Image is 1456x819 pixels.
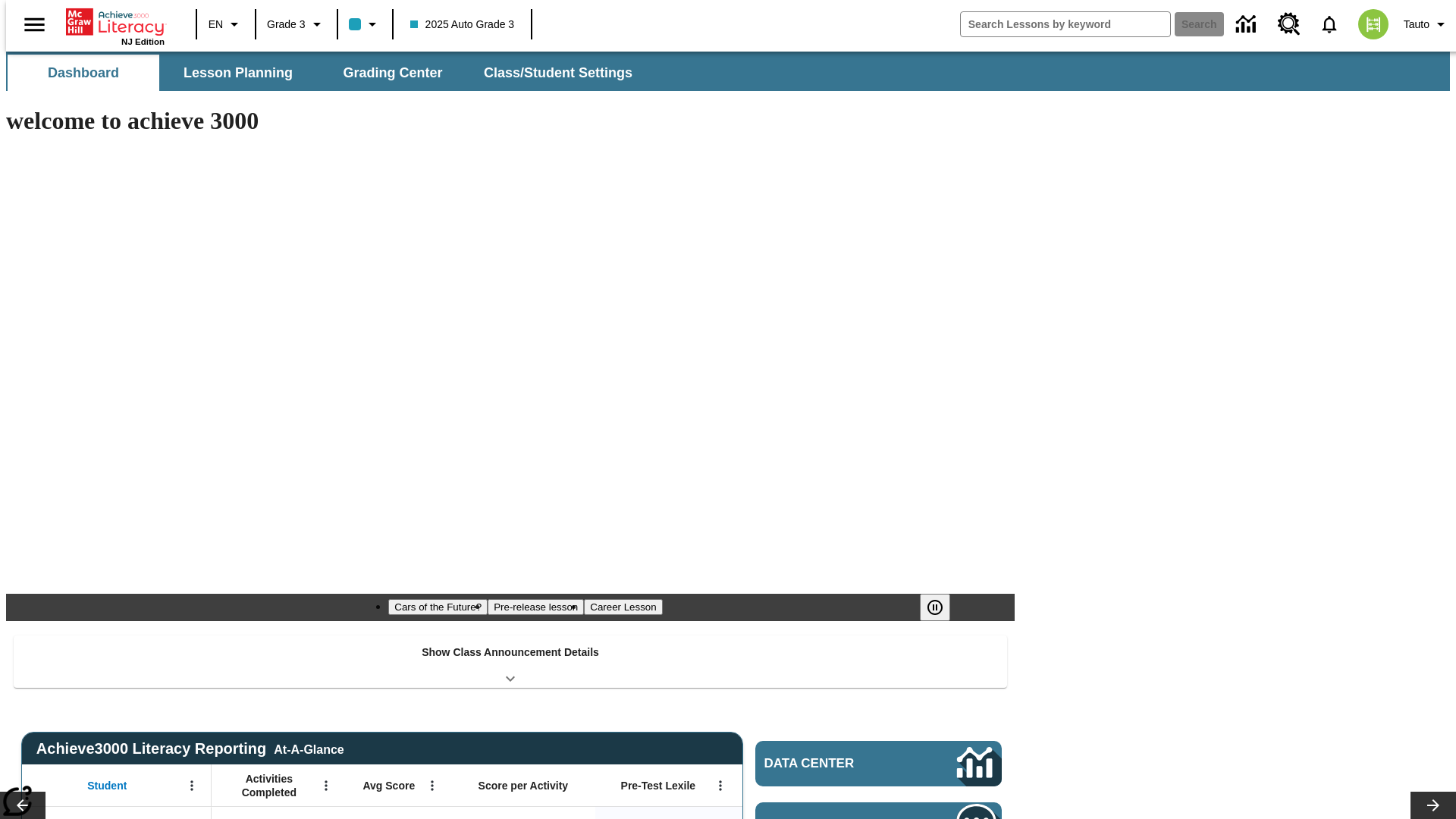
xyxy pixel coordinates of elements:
div: Home [66,5,165,46]
a: Resource Center, Will open in new tab [1269,4,1310,45]
a: Notifications [1310,5,1349,44]
button: Slide 2 Pre-release lesson [488,599,584,615]
button: Grading Center [317,55,469,91]
button: Lesson carousel, Next [1410,792,1456,819]
button: Slide 3 Career Lesson [584,599,662,615]
div: Pause [920,594,965,621]
button: Class/Student Settings [472,55,645,91]
div: Show Class Announcement Details [14,635,1007,688]
span: EN [209,17,223,33]
button: Open Menu [421,774,444,797]
span: Student [87,779,127,792]
a: Home [66,7,165,37]
p: Show Class Announcement Details [422,645,599,661]
button: Profile/Settings [1398,11,1456,38]
button: Open side menu [12,2,57,47]
a: Data Center [755,741,1002,786]
button: Pause [920,594,950,621]
button: Language: EN, Select a language [202,11,250,38]
span: Avg Score [362,779,415,792]
button: Class color is light blue. Change class color [343,11,388,38]
button: Select a new avatar [1349,5,1398,44]
button: Slide 1 Cars of the Future? [388,599,488,615]
span: Grade 3 [267,17,306,33]
button: Open Menu [315,774,337,797]
span: Activities Completed [219,772,319,799]
span: Score per Activity [479,779,569,792]
div: SubNavbar [6,55,646,91]
span: Achieve3000 Literacy Reporting [36,740,344,758]
span: NJ Edition [121,37,165,46]
div: SubNavbar [6,52,1450,91]
span: 2025 Auto Grade 3 [410,17,515,33]
button: Open Menu [709,774,732,797]
a: Data Center [1227,4,1269,45]
button: Open Menu [180,774,203,797]
input: search field [961,12,1170,36]
h1: welcome to achieve 3000 [6,107,1015,135]
img: avatar image [1358,9,1389,39]
button: Dashboard [8,55,159,91]
div: At-A-Glance [274,740,344,757]
span: Tauto [1404,17,1429,33]
span: Pre-Test Lexile [621,779,696,792]
button: Lesson Planning [162,55,314,91]
button: Grade: Grade 3, Select a grade [261,11,332,38]
span: Data Center [764,756,906,771]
